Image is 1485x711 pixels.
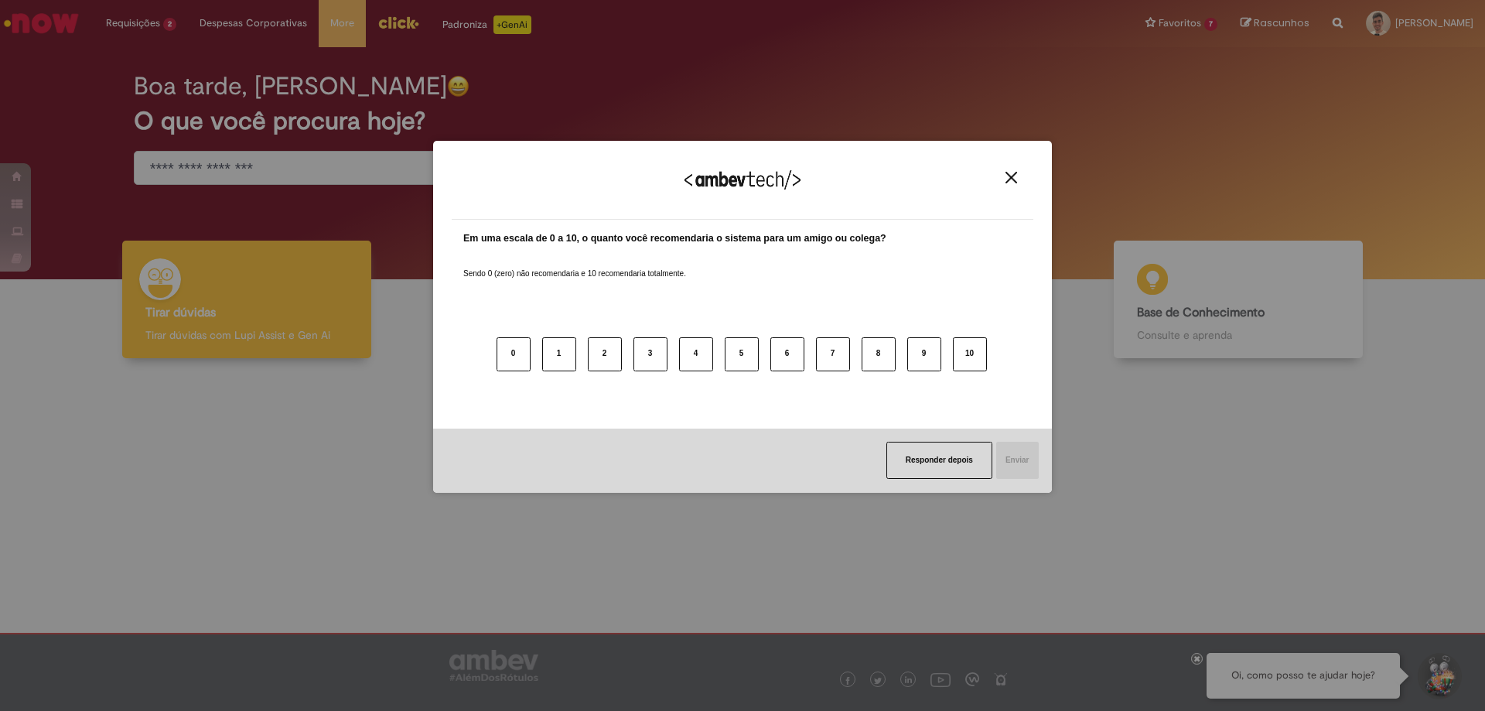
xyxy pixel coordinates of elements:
[725,337,759,371] button: 5
[1001,171,1022,184] button: Close
[542,337,576,371] button: 1
[816,337,850,371] button: 7
[684,170,801,190] img: Logo Ambevtech
[862,337,896,371] button: 8
[463,250,686,279] label: Sendo 0 (zero) não recomendaria e 10 recomendaria totalmente.
[953,337,987,371] button: 10
[633,337,667,371] button: 3
[463,231,886,246] label: Em uma escala de 0 a 10, o quanto você recomendaria o sistema para um amigo ou colega?
[1005,172,1017,183] img: Close
[907,337,941,371] button: 9
[886,442,992,479] button: Responder depois
[497,337,531,371] button: 0
[588,337,622,371] button: 2
[770,337,804,371] button: 6
[679,337,713,371] button: 4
